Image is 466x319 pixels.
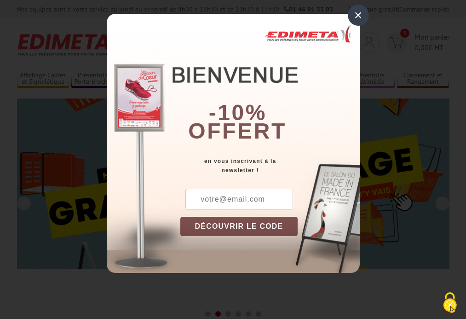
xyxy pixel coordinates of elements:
b: -10% [209,100,267,125]
button: Cookies (fenêtre modale) [434,288,466,319]
img: Cookies (fenêtre modale) [438,291,461,314]
input: votre@email.com [185,189,293,210]
div: en vous inscrivant à la newsletter ! [180,157,360,175]
button: DÉCOUVRIR LE CODE [180,217,298,236]
font: offert [188,119,287,143]
div: × [348,5,369,26]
